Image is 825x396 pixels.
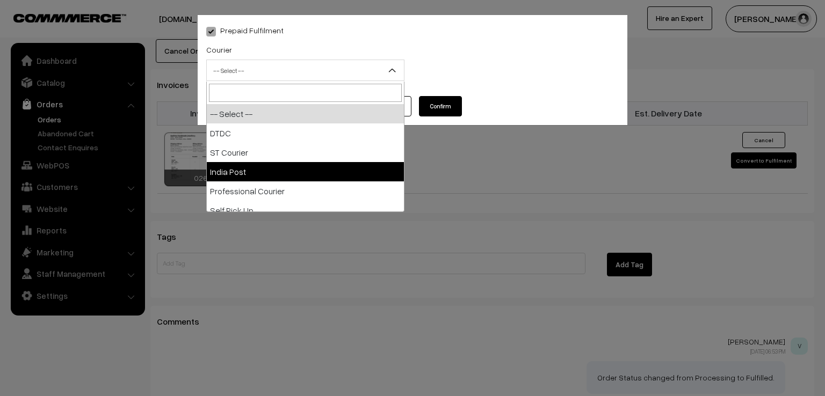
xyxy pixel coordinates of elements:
li: -- Select -- [207,104,404,123]
span: -- Select -- [206,60,404,81]
li: ST Courier [207,143,404,162]
li: Self Pick Up [207,201,404,220]
li: India Post [207,162,404,181]
button: Confirm [419,96,462,116]
li: Professional Courier [207,181,404,201]
label: Courier [206,44,232,55]
label: Prepaid Fulfilment [206,25,284,36]
li: DTDC [207,123,404,143]
span: -- Select -- [207,61,404,80]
